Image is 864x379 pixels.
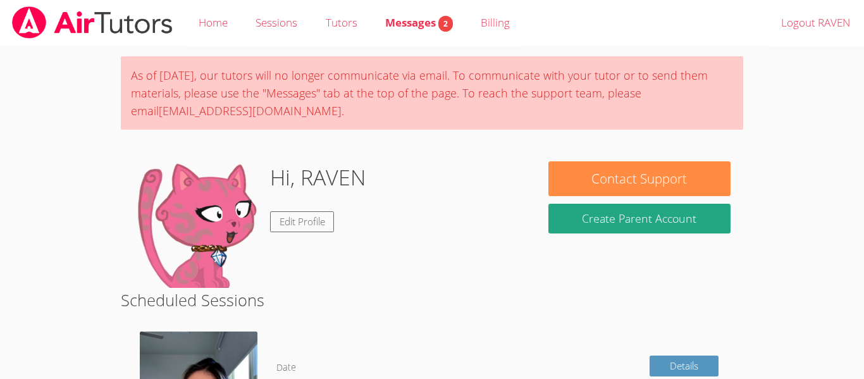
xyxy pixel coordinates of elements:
[121,56,743,130] div: As of [DATE], our tutors will no longer communicate via email. To communicate with your tutor or ...
[270,211,335,232] a: Edit Profile
[650,356,719,376] a: Details
[548,161,731,196] button: Contact Support
[385,15,453,30] span: Messages
[121,288,743,312] h2: Scheduled Sessions
[548,204,731,233] button: Create Parent Account
[11,6,174,39] img: airtutors_banner-c4298cdbf04f3fff15de1276eac7730deb9818008684d7c2e4769d2f7ddbe033.png
[270,161,366,194] h1: Hi, RAVEN
[438,16,453,32] span: 2
[133,161,260,288] img: default.png
[276,360,296,376] dt: Date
